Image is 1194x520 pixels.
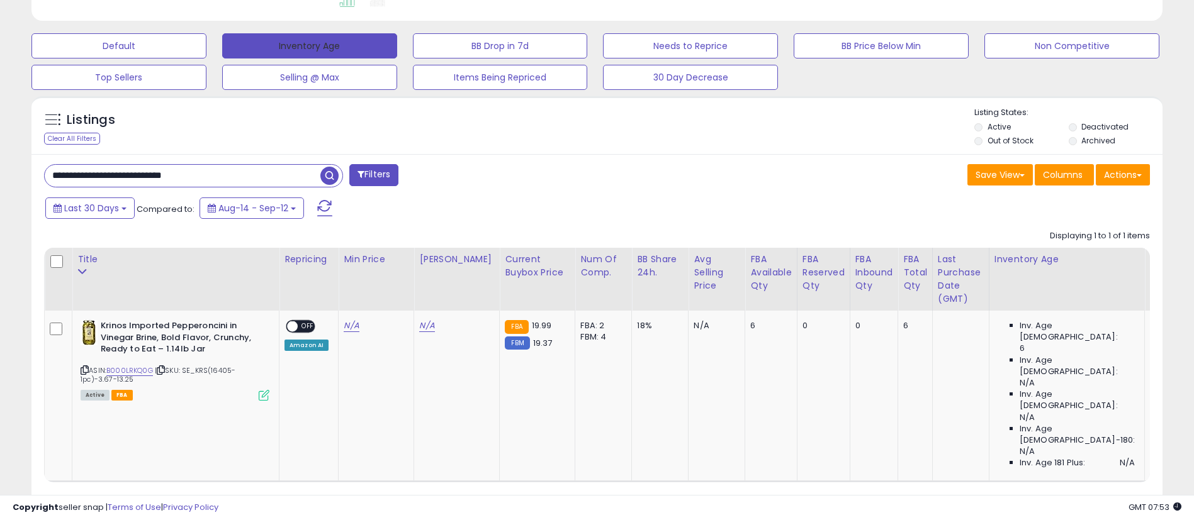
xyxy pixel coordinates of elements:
[994,253,1139,266] div: Inventory Age
[108,501,161,513] a: Terms of Use
[77,253,274,266] div: Title
[64,202,119,214] span: Last 30 Days
[284,340,329,351] div: Amazon AI
[1035,164,1094,185] button: Columns
[580,253,626,279] div: Num of Comp.
[1043,169,1083,181] span: Columns
[1020,423,1135,446] span: Inv. Age [DEMOGRAPHIC_DATA]-180:
[298,321,318,332] span: OFF
[31,33,206,58] button: Default
[988,135,1033,146] label: Out of Stock
[580,331,622,343] div: FBM: 4
[419,253,494,266] div: [PERSON_NAME]
[1020,457,1086,468] span: Inv. Age 181 Plus:
[505,320,528,334] small: FBA
[419,319,434,332] a: N/A
[603,33,778,58] button: Needs to Reprice
[1096,164,1150,185] button: Actions
[222,65,397,90] button: Selling @ Max
[137,203,194,215] span: Compared to:
[794,33,969,58] button: BB Price Below Min
[855,253,893,292] div: FBA inbound Qty
[1020,355,1135,377] span: Inv. Age [DEMOGRAPHIC_DATA]:
[413,33,588,58] button: BB Drop in 7d
[13,502,218,514] div: seller snap | |
[1020,377,1035,389] span: N/A
[1081,121,1129,132] label: Deactivated
[637,253,683,279] div: BB Share 24h.
[505,253,570,279] div: Current Buybox Price
[1020,412,1035,423] span: N/A
[505,336,529,350] small: FBM
[967,164,1033,185] button: Save View
[45,197,135,219] button: Last 30 Days
[1120,457,1135,468] span: N/A
[694,253,740,292] div: Avg Selling Price
[200,197,304,219] button: Aug-14 - Sep-12
[1081,135,1115,146] label: Archived
[533,337,553,349] span: 19.37
[1020,389,1135,411] span: Inv. Age [DEMOGRAPHIC_DATA]:
[81,365,235,384] span: | SKU: SE_KRS(16405-1pc)-3.67-13.25
[222,33,397,58] button: Inventory Age
[988,121,1011,132] label: Active
[938,253,984,306] div: Last Purchase Date (GMT)
[1020,446,1035,457] span: N/A
[284,253,333,266] div: Repricing
[111,390,133,401] span: FBA
[67,111,115,129] h5: Listings
[101,320,254,358] b: Krinos Imported Pepperoncini in Vinegar Brine, Bold Flavor, Crunchy, Ready to Eat – 1.14lb Jar
[413,65,588,90] button: Items Being Repriced
[903,320,923,331] div: 6
[903,253,927,292] div: FBA Total Qty
[1020,320,1135,343] span: Inv. Age [DEMOGRAPHIC_DATA]:
[580,320,622,331] div: FBA: 2
[532,319,552,331] span: 19.99
[349,164,398,186] button: Filters
[803,320,840,331] div: 0
[81,320,98,345] img: 51oIc3EKPPL._SL40_.jpg
[855,320,889,331] div: 0
[13,501,59,513] strong: Copyright
[81,390,110,401] span: All listings currently available for purchase on Amazon
[984,33,1159,58] button: Non Competitive
[344,319,359,332] a: N/A
[637,320,679,331] div: 18%
[1050,230,1150,242] div: Displaying 1 to 1 of 1 items
[750,320,787,331] div: 6
[218,202,288,214] span: Aug-14 - Sep-12
[81,320,269,399] div: ASIN:
[603,65,778,90] button: 30 Day Decrease
[974,107,1163,119] p: Listing States:
[1129,501,1181,513] span: 2025-10-13 07:53 GMT
[344,253,408,266] div: Min Price
[803,253,845,292] div: FBA Reserved Qty
[106,365,153,376] a: B000LRKQ0G
[1020,343,1025,354] span: 6
[694,320,735,331] div: N/A
[163,501,218,513] a: Privacy Policy
[750,253,791,292] div: FBA Available Qty
[44,133,100,145] div: Clear All Filters
[31,65,206,90] button: Top Sellers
